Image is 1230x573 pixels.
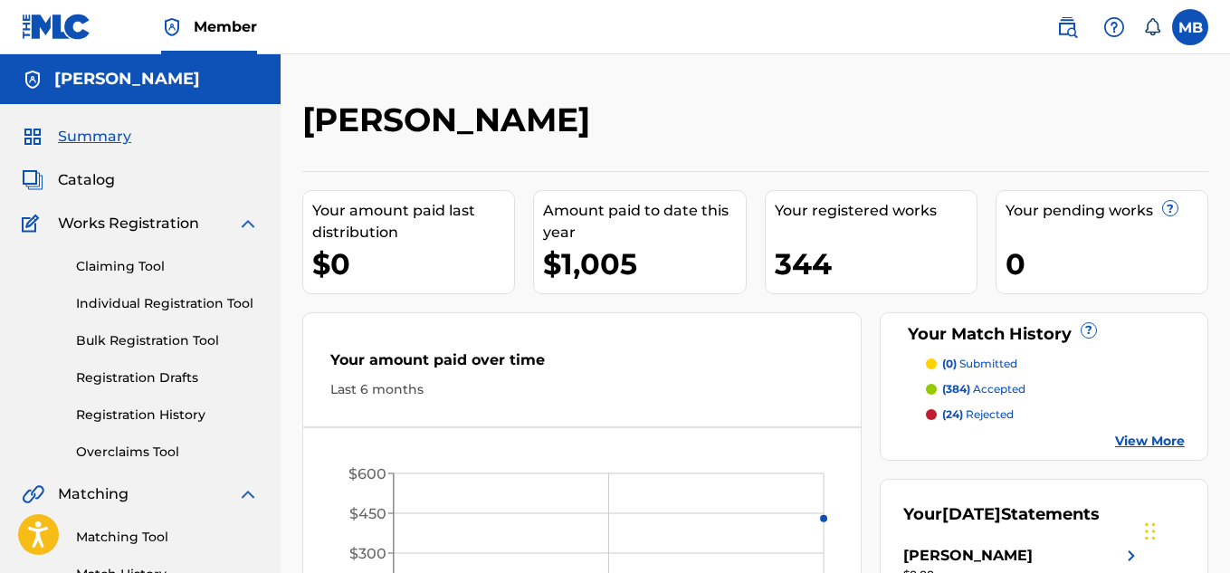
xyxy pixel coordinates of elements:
[194,16,257,37] span: Member
[349,545,386,562] tspan: $300
[775,200,977,222] div: Your registered works
[1139,486,1230,573] div: Widżet czatu
[942,357,957,370] span: (0)
[942,382,970,396] span: (384)
[58,126,131,148] span: Summary
[1103,16,1125,38] img: help
[58,169,115,191] span: Catalog
[302,100,599,140] h2: [PERSON_NAME]
[1115,432,1185,451] a: View More
[312,244,514,284] div: $0
[543,200,745,244] div: Amount paid to date this year
[22,69,43,91] img: Accounts
[312,200,514,244] div: Your amount paid last distribution
[1096,9,1132,45] div: Help
[926,406,1185,423] a: (24) rejected
[330,349,834,380] div: Your amount paid over time
[76,331,259,350] a: Bulk Registration Tool
[54,69,200,90] h5: MARCIN BRZOZOWSKI
[22,14,91,40] img: MLC Logo
[1172,9,1208,45] div: User Menu
[942,504,1001,524] span: [DATE]
[76,294,259,313] a: Individual Registration Tool
[1120,545,1142,567] img: right chevron icon
[1082,323,1096,338] span: ?
[942,356,1017,372] p: submitted
[1163,201,1178,215] span: ?
[926,381,1185,397] a: (384) accepted
[76,257,259,276] a: Claiming Tool
[76,406,259,425] a: Registration History
[22,213,45,234] img: Works Registration
[22,126,43,148] img: Summary
[237,483,259,505] img: expand
[58,213,199,234] span: Works Registration
[1145,504,1156,559] div: Przeciągnij
[903,545,1033,567] div: [PERSON_NAME]
[1049,9,1085,45] a: Public Search
[926,356,1185,372] a: (0) submitted
[349,505,386,522] tspan: $450
[22,483,44,505] img: Matching
[1056,16,1078,38] img: search
[1139,486,1230,573] iframe: Chat Widget
[942,407,963,421] span: (24)
[543,244,745,284] div: $1,005
[237,213,259,234] img: expand
[942,406,1014,423] p: rejected
[903,502,1100,527] div: Your Statements
[942,381,1025,397] p: accepted
[76,368,259,387] a: Registration Drafts
[22,126,131,148] a: SummarySummary
[22,169,43,191] img: Catalog
[76,443,259,462] a: Overclaims Tool
[58,483,129,505] span: Matching
[348,465,386,482] tspan: $600
[903,322,1185,347] div: Your Match History
[1006,244,1207,284] div: 0
[775,244,977,284] div: 344
[1143,18,1161,36] div: Notifications
[161,16,183,38] img: Top Rightsholder
[1006,200,1207,222] div: Your pending works
[76,528,259,547] a: Matching Tool
[22,169,115,191] a: CatalogCatalog
[330,380,834,399] div: Last 6 months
